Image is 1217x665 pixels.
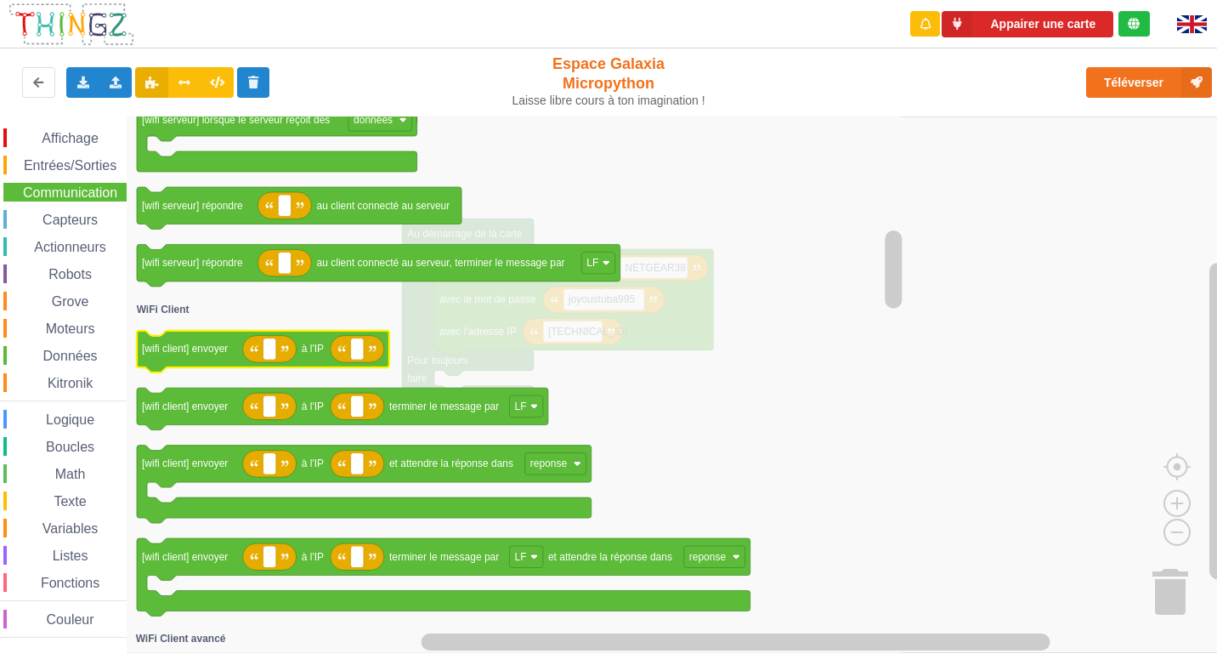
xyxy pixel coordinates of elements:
[31,240,109,254] span: Actionneurs
[389,458,513,470] text: et attendre la réponse dans
[142,257,243,269] text: [wifi serveur] répondre
[137,304,190,315] text: WiFi Client
[354,114,393,126] text: données
[317,257,565,269] text: au client connecté au serveur, terminer le message par
[44,612,97,627] span: Couleur
[302,551,324,563] text: à l'IP
[689,551,727,563] text: reponse
[142,200,243,212] text: [wifi serveur] répondre
[530,458,568,470] text: reponse
[41,349,100,363] span: Données
[142,551,228,563] text: [wifi client] envoyer
[515,401,527,412] text: LF
[39,131,100,145] span: Affichage
[505,54,712,108] div: Espace Galaxia Micropython
[40,213,100,227] span: Capteurs
[142,114,330,126] text: [wifi serveur] lorsque le serveur reçoit des
[389,551,499,563] text: terminer le message par
[45,376,95,390] span: Kitronik
[40,521,101,536] span: Variables
[46,267,94,281] span: Robots
[302,401,324,412] text: à l'IP
[1177,15,1207,33] img: gb.png
[548,551,672,563] text: et attendre la réponse dans
[142,401,228,412] text: [wifi client] envoyer
[38,576,102,590] span: Fonctions
[142,344,228,355] text: [wifi client] envoyer
[43,321,98,336] span: Moteurs
[21,158,119,173] span: Entrées/Sorties
[49,294,92,309] span: Grove
[1086,67,1212,98] button: Téléverser
[8,2,135,47] img: thingz_logo.png
[51,494,88,509] span: Texte
[302,458,324,470] text: à l'IP
[43,412,97,427] span: Logique
[302,344,324,355] text: à l'IP
[142,458,228,470] text: [wifi client] envoyer
[505,94,712,108] div: Laisse libre cours à ton imagination !
[317,200,450,212] text: au client connecté au serveur
[43,440,97,454] span: Boucles
[20,185,120,200] span: Communication
[50,548,91,563] span: Listes
[515,551,527,563] text: LF
[942,11,1113,37] button: Appairer une carte
[587,257,599,269] text: LF
[389,401,499,412] text: terminer le message par
[1118,11,1150,37] div: Tu es connecté au serveur de création de Thingz
[53,467,88,481] span: Math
